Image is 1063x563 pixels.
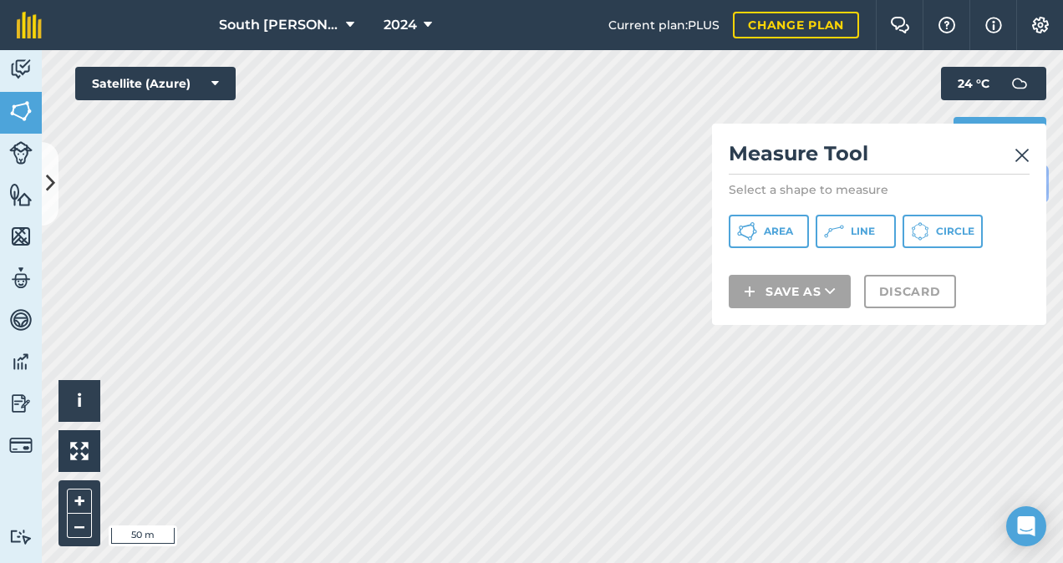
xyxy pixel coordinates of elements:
[9,434,33,457] img: svg+xml;base64,PD94bWwgdmVyc2lvbj0iMS4wIiBlbmNvZGluZz0idXRmLTgiPz4KPCEtLSBHZW5lcmF0b3I6IEFkb2JlIE...
[937,17,957,33] img: A question mark icon
[9,349,33,374] img: svg+xml;base64,PD94bWwgdmVyc2lvbj0iMS4wIiBlbmNvZGluZz0idXRmLTgiPz4KPCEtLSBHZW5lcmF0b3I6IEFkb2JlIE...
[77,390,82,411] span: i
[1006,506,1046,546] div: Open Intercom Messenger
[903,215,983,248] button: Circle
[890,17,910,33] img: Two speech bubbles overlapping with the left bubble in the forefront
[9,182,33,207] img: svg+xml;base64,PHN2ZyB4bWxucz0iaHR0cDovL3d3dy53My5vcmcvMjAwMC9zdmciIHdpZHRoPSI1NiIgaGVpZ2h0PSI2MC...
[744,281,755,302] img: svg+xml;base64,PHN2ZyB4bWxucz0iaHR0cDovL3d3dy53My5vcmcvMjAwMC9zdmciIHdpZHRoPSIxNCIgaGVpZ2h0PSIyNC...
[9,307,33,332] img: svg+xml;base64,PD94bWwgdmVyc2lvbj0iMS4wIiBlbmNvZGluZz0idXRmLTgiPz4KPCEtLSBHZW5lcmF0b3I6IEFkb2JlIE...
[9,99,33,124] img: svg+xml;base64,PHN2ZyB4bWxucz0iaHR0cDovL3d3dy53My5vcmcvMjAwMC9zdmciIHdpZHRoPSI1NiIgaGVpZ2h0PSI2MC...
[1003,67,1036,100] img: svg+xml;base64,PD94bWwgdmVyc2lvbj0iMS4wIiBlbmNvZGluZz0idXRmLTgiPz4KPCEtLSBHZW5lcmF0b3I6IEFkb2JlIE...
[384,15,417,35] span: 2024
[9,529,33,545] img: svg+xml;base64,PD94bWwgdmVyc2lvbj0iMS4wIiBlbmNvZGluZz0idXRmLTgiPz4KPCEtLSBHZW5lcmF0b3I6IEFkb2JlIE...
[764,225,793,238] span: Area
[70,442,89,460] img: Four arrows, one pointing top left, one top right, one bottom right and the last bottom left
[9,391,33,416] img: svg+xml;base64,PD94bWwgdmVyc2lvbj0iMS4wIiBlbmNvZGluZz0idXRmLTgiPz4KPCEtLSBHZW5lcmF0b3I6IEFkb2JlIE...
[9,57,33,82] img: svg+xml;base64,PD94bWwgdmVyc2lvbj0iMS4wIiBlbmNvZGluZz0idXRmLTgiPz4KPCEtLSBHZW5lcmF0b3I6IEFkb2JlIE...
[733,12,859,38] a: Change plan
[9,141,33,165] img: svg+xml;base64,PD94bWwgdmVyc2lvbj0iMS4wIiBlbmNvZGluZz0idXRmLTgiPz4KPCEtLSBHZW5lcmF0b3I6IEFkb2JlIE...
[985,15,1002,35] img: svg+xml;base64,PHN2ZyB4bWxucz0iaHR0cDovL3d3dy53My5vcmcvMjAwMC9zdmciIHdpZHRoPSIxNyIgaGVpZ2h0PSIxNy...
[67,514,92,538] button: –
[851,225,875,238] span: Line
[936,225,974,238] span: Circle
[1030,17,1050,33] img: A cog icon
[729,215,809,248] button: Area
[75,67,236,100] button: Satellite (Azure)
[941,67,1046,100] button: 24 °C
[17,12,42,38] img: fieldmargin Logo
[864,275,956,308] button: Discard
[9,266,33,291] img: svg+xml;base64,PD94bWwgdmVyc2lvbj0iMS4wIiBlbmNvZGluZz0idXRmLTgiPz4KPCEtLSBHZW5lcmF0b3I6IEFkb2JlIE...
[1015,145,1030,165] img: svg+xml;base64,PHN2ZyB4bWxucz0iaHR0cDovL3d3dy53My5vcmcvMjAwMC9zdmciIHdpZHRoPSIyMiIgaGVpZ2h0PSIzMC...
[9,224,33,249] img: svg+xml;base64,PHN2ZyB4bWxucz0iaHR0cDovL3d3dy53My5vcmcvMjAwMC9zdmciIHdpZHRoPSI1NiIgaGVpZ2h0PSI2MC...
[58,380,100,422] button: i
[608,16,720,34] span: Current plan : PLUS
[729,140,1030,175] h2: Measure Tool
[67,489,92,514] button: +
[954,117,1047,150] button: Print
[816,215,896,248] button: Line
[729,275,851,308] button: Save as
[729,181,1030,198] p: Select a shape to measure
[958,67,989,100] span: 24 ° C
[219,15,339,35] span: South [PERSON_NAME]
